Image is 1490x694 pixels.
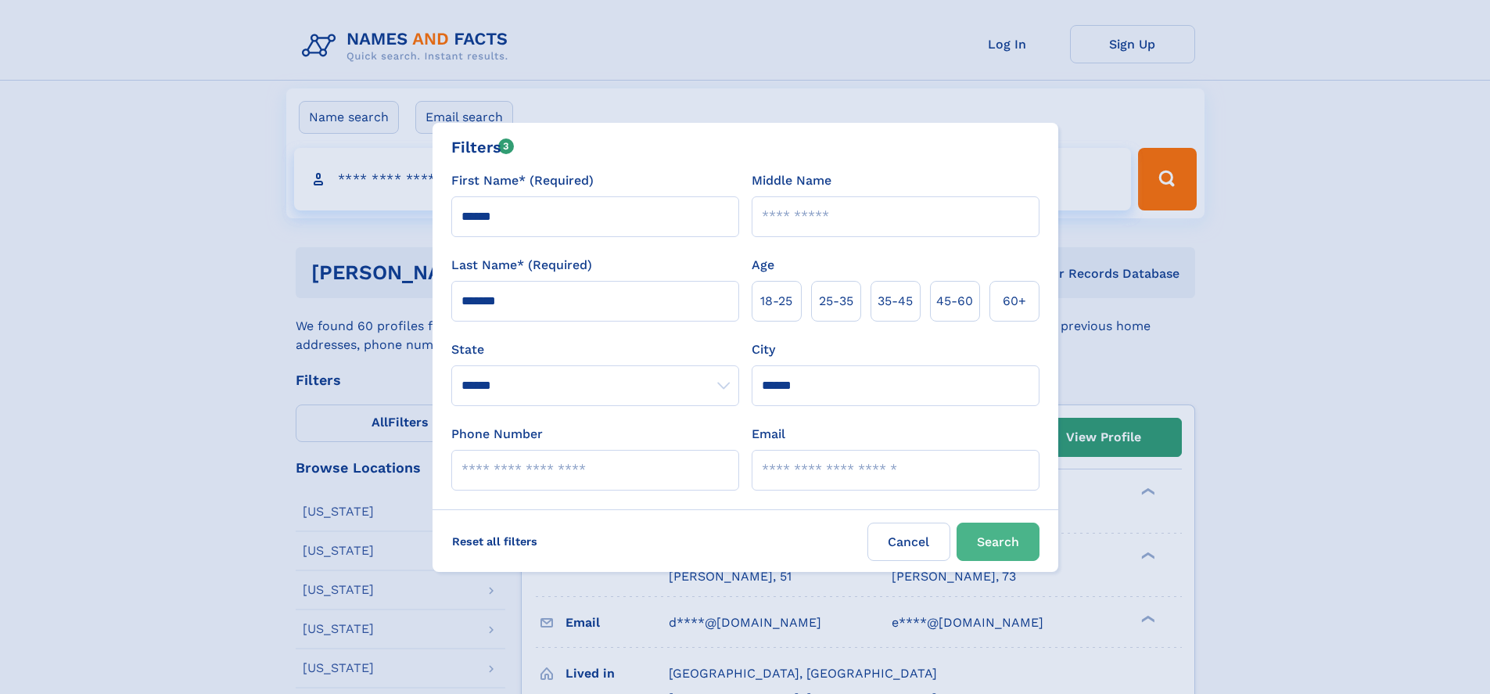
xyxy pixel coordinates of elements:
[760,292,792,311] span: 18‑25
[819,292,853,311] span: 25‑35
[442,523,548,560] label: Reset all filters
[1003,292,1026,311] span: 60+
[451,340,739,359] label: State
[867,523,950,561] label: Cancel
[936,292,973,311] span: 45‑60
[752,171,831,190] label: Middle Name
[451,425,543,444] label: Phone Number
[451,256,592,275] label: Last Name* (Required)
[752,256,774,275] label: Age
[878,292,913,311] span: 35‑45
[451,171,594,190] label: First Name* (Required)
[957,523,1039,561] button: Search
[451,135,515,159] div: Filters
[752,340,775,359] label: City
[752,425,785,444] label: Email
